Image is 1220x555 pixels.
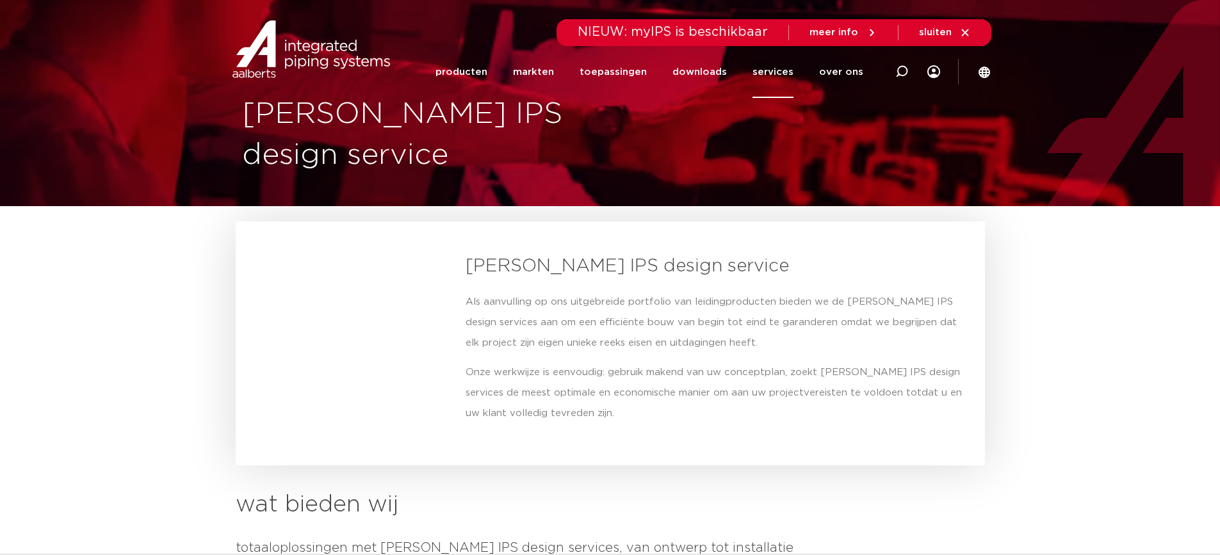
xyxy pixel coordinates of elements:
a: markten [513,46,554,98]
a: toepassingen [580,46,647,98]
h1: [PERSON_NAME] IPS design service [242,94,604,176]
h3: [PERSON_NAME] IPS design service [466,253,973,279]
div: my IPS [927,46,940,98]
span: NIEUW: myIPS is beschikbaar [578,26,768,38]
a: downloads [672,46,727,98]
a: over ons [819,46,863,98]
h2: wat bieden wij [236,490,985,520]
p: Als aanvulling op ons uitgebreide portfolio van leidingproducten bieden we de [PERSON_NAME] IPS d... [466,292,973,353]
a: services [752,46,793,98]
p: Onze werkwijze is eenvoudig: gebruik makend van uw conceptplan, zoekt [PERSON_NAME] IPS design se... [466,362,973,424]
nav: Menu [435,46,863,98]
span: sluiten [919,28,952,37]
a: sluiten [919,27,971,38]
a: producten [435,46,487,98]
a: meer info [809,27,877,38]
span: meer info [809,28,858,37]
